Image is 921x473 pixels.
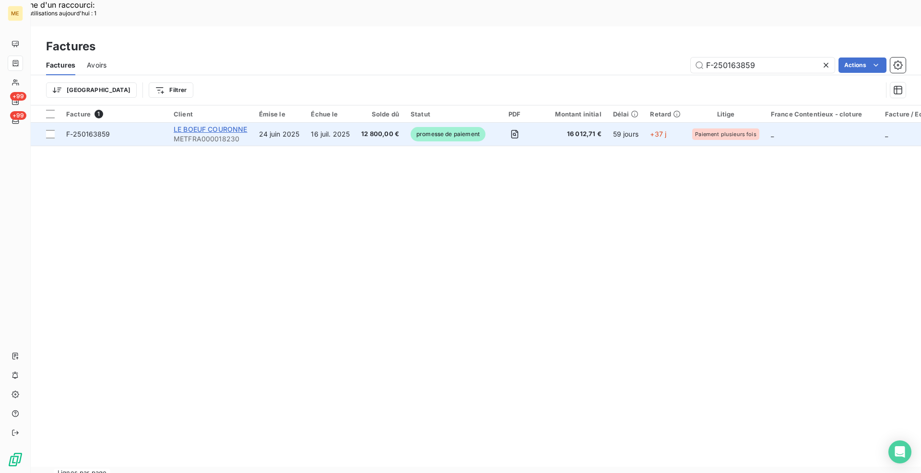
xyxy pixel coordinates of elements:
img: Logo LeanPay [8,452,23,467]
button: Filtrer [149,82,193,98]
button: Actions [838,58,886,73]
div: Retard [650,110,681,118]
span: +99 [10,92,26,101]
div: Échue le [311,110,350,118]
div: France Contentieux - cloture [771,110,874,118]
span: _ [771,130,774,138]
div: Statut [411,110,485,118]
td: 16 juil. 2025 [305,123,355,146]
span: promesse de paiement [411,127,485,141]
span: +99 [10,111,26,120]
span: Avoirs [87,60,106,70]
span: Factures [46,60,75,70]
span: Paiement plusieurs fois [695,131,756,137]
a: +99 [8,94,23,109]
div: Délai [613,110,639,118]
span: METFRA000018230 [174,134,248,144]
span: 16 012,71 € [543,129,601,139]
div: PDF [497,110,532,118]
div: Solde dû [361,110,399,118]
span: LE BOEUF COURONNE [174,125,248,133]
div: Émise le [259,110,300,118]
span: _ [885,130,888,138]
td: 59 jours [607,123,645,146]
div: Client [174,110,248,118]
span: 12 800,00 € [361,129,399,139]
span: +37 j [650,130,666,138]
div: Montant initial [543,110,601,118]
td: 24 juin 2025 [253,123,306,146]
span: 1 [94,110,103,118]
span: Facture [66,110,91,118]
a: +99 [8,113,23,128]
input: Rechercher [691,58,835,73]
button: [GEOGRAPHIC_DATA] [46,82,137,98]
h3: Factures [46,38,95,55]
span: F-250163859 [66,130,110,138]
div: Open Intercom Messenger [888,440,911,463]
div: Litige [692,110,759,118]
